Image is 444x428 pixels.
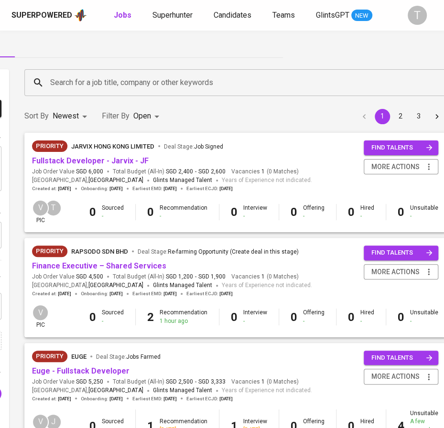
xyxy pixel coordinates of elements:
span: 1 [260,378,265,386]
div: Sourced [102,309,124,325]
span: Jobs Farmed [126,353,161,360]
span: [GEOGRAPHIC_DATA] [88,386,143,396]
b: 0 [89,310,96,324]
span: [DATE] [163,290,177,297]
span: NEW [351,11,372,21]
span: GlintsGPT [316,11,349,20]
span: Open [133,111,151,120]
button: find talents [364,351,438,365]
button: more actions [364,264,438,280]
span: SGD 4,500 [76,273,103,281]
span: Job Signed [194,143,223,150]
span: [GEOGRAPHIC_DATA] [88,176,143,185]
span: Years of Experience not indicated. [222,386,312,396]
span: Priority [32,352,67,361]
span: Glints Managed Talent [153,282,212,289]
img: app logo [74,8,87,22]
div: Superpowered [11,10,72,21]
span: SGD 2,400 [166,168,193,176]
span: Created at : [32,290,71,297]
span: Glints Managed Talent [153,177,212,183]
div: Unsuitable [410,204,438,220]
span: Total Budget (All-In) [113,273,226,281]
div: New Job received from Demand Team [32,351,67,362]
b: 0 [231,205,238,219]
div: - [243,317,267,325]
div: T [408,6,427,25]
span: SGD 2,500 [166,378,193,386]
a: Superpoweredapp logo [11,8,87,22]
button: page 1 [375,109,390,124]
div: - [102,212,124,220]
span: more actions [371,371,420,383]
b: 0 [398,205,404,219]
span: [DATE] [219,185,233,192]
span: Earliest ECJD : [186,396,233,402]
span: [DATE] [58,185,71,192]
button: Go to page 3 [411,109,426,124]
span: Re-farming Opportunity (Create deal in this stage) [168,248,299,255]
span: - [195,378,196,386]
a: Superhunter [152,10,195,21]
span: Created at : [32,396,71,402]
b: 0 [231,310,238,324]
b: 0 [348,310,355,324]
span: Total Budget (All-In) [113,168,226,176]
span: Job Order Value [32,273,103,281]
span: Years of Experience not indicated. [222,176,312,185]
span: find talents [371,142,433,153]
span: euge [71,353,87,360]
div: - [410,212,438,220]
span: Vacancies ( 0 Matches ) [231,378,299,386]
div: - [243,212,267,220]
span: more actions [371,266,420,278]
span: Earliest EMD : [132,290,177,297]
span: find talents [371,353,433,364]
div: Interview [243,204,267,220]
span: Vacancies ( 0 Matches ) [231,168,299,176]
div: Open [133,107,162,125]
span: SGD 3,333 [198,378,226,386]
span: Earliest EMD : [132,185,177,192]
div: T [45,200,62,216]
span: Priority [32,246,67,256]
div: - [102,317,124,325]
span: [GEOGRAPHIC_DATA] [88,281,143,290]
button: more actions [364,159,438,175]
p: Newest [53,110,79,122]
span: Earliest EMD : [132,396,177,402]
a: Fullstack Developer - Jarvix - JF [32,156,149,165]
div: - [303,317,325,325]
a: GlintsGPT NEW [316,10,372,21]
span: SGD 1,900 [198,273,226,281]
button: find talents [364,246,438,260]
span: [DATE] [219,290,233,297]
div: Hired [360,309,374,325]
b: 0 [291,310,297,324]
span: Candidates [214,11,251,20]
div: - [303,212,325,220]
div: 1 hour ago [160,317,207,325]
span: [DATE] [109,290,123,297]
span: Deal Stage : [96,353,161,360]
span: Job Order Value [32,168,103,176]
div: Sourced [102,204,124,220]
button: find talents [364,140,438,155]
b: Jobs [114,11,131,20]
b: 0 [89,205,96,219]
span: [GEOGRAPHIC_DATA] , [32,176,143,185]
div: pic [32,200,49,225]
a: Teams [272,10,297,21]
span: [DATE] [109,396,123,402]
span: SGD 5,250 [76,378,103,386]
span: Rapsodo Sdn Bhd [71,248,128,255]
span: Created at : [32,185,71,192]
a: Finance Executive – Shared Services [32,261,166,270]
span: Priority [32,141,67,151]
div: Recommendation [160,309,207,325]
span: Onboarding : [81,290,123,297]
a: Euge - Fullstack Developer [32,366,130,375]
span: Glints Managed Talent [153,387,212,394]
span: SGD 2,600 [198,168,226,176]
span: Deal Stage : [138,248,299,255]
